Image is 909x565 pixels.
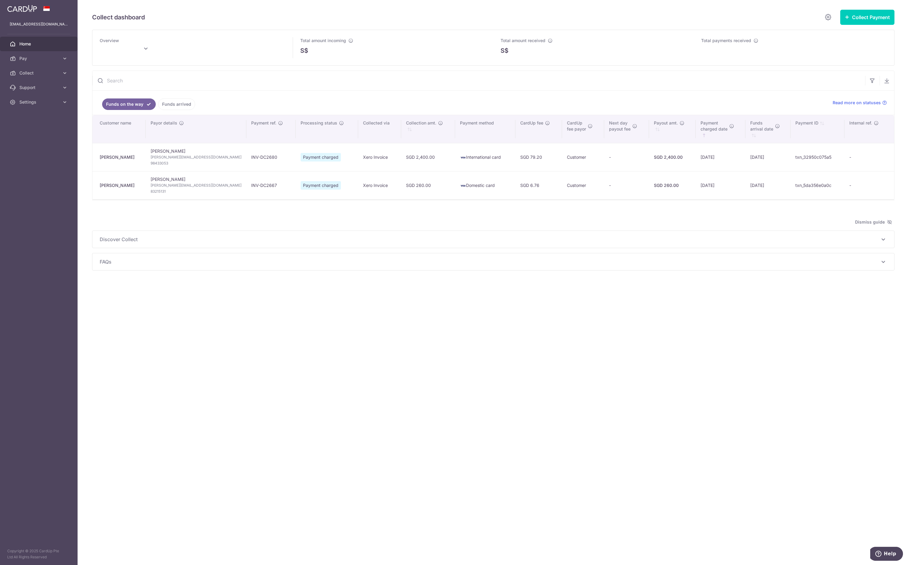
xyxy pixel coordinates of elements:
span: Home [19,41,59,47]
span: Payment charged [301,153,341,161]
img: visa-sm-192604c4577d2d35970c8ed26b86981c2741ebd56154ab54ad91a526f0f24972.png [460,155,466,161]
span: Payor details [151,120,177,126]
span: [PERSON_NAME][EMAIL_ADDRESS][DOMAIN_NAME] [151,154,241,160]
td: - [604,143,649,171]
span: Collection amt. [406,120,436,126]
td: Customer [562,143,604,171]
img: CardUp [7,5,37,12]
th: Customer name [92,115,146,143]
td: [DATE] [696,171,745,199]
a: Funds arrived [158,98,195,110]
td: txn_5da356e0a0c [791,171,844,199]
span: Help [14,4,26,10]
span: CardUp fee [520,120,543,126]
th: CardUp fee [515,115,562,143]
p: [EMAIL_ADDRESS][DOMAIN_NAME] [10,21,68,27]
iframe: Opens a widget where you can find more information [870,547,903,562]
td: SGD 6.76 [515,171,562,199]
td: [PERSON_NAME] [146,171,246,199]
img: visa-sm-192604c4577d2d35970c8ed26b86981c2741ebd56154ab54ad91a526f0f24972.png [460,183,466,189]
span: S$ [300,46,308,55]
span: Pay [19,55,59,61]
td: INV-DC2667 [246,171,296,199]
span: CardUp fee payor [567,120,586,132]
span: Total amount incoming [300,38,346,43]
span: S$ [501,46,508,55]
td: Xero Invoice [358,143,401,171]
span: [PERSON_NAME][EMAIL_ADDRESS][DOMAIN_NAME] [151,182,241,188]
td: [DATE] [745,143,791,171]
div: SGD 2,400.00 [654,154,691,160]
span: Total amount received [501,38,545,43]
td: - [604,171,649,199]
p: FAQs [100,258,887,265]
span: Funds arrival date [750,120,773,132]
th: Paymentcharged date : activate to sort column ascending [696,115,745,143]
td: - [844,171,894,199]
div: [PERSON_NAME] [100,182,141,188]
td: INV-DC2680 [246,143,296,171]
th: Payment method [455,115,515,143]
span: Processing status [301,120,337,126]
th: Collection amt. : activate to sort column ascending [401,115,455,143]
div: [PERSON_NAME] [100,154,141,160]
th: Payor details [146,115,246,143]
span: FAQs [100,258,880,265]
span: Payment ref. [251,120,276,126]
a: Funds on the way [102,98,156,110]
div: SGD 260.00 [654,182,691,188]
th: Collected via [358,115,401,143]
span: Payout amt. [654,120,678,126]
th: CardUpfee payor [562,115,604,143]
th: Internal ref. [844,115,894,143]
span: Total payments received [701,38,751,43]
span: Support [19,85,59,91]
th: Fundsarrival date : activate to sort column ascending [745,115,791,143]
h5: Collect dashboard [92,12,145,22]
td: [PERSON_NAME] [146,143,246,171]
td: txn_32950c075a5 [791,143,844,171]
span: Collect [19,70,59,76]
span: Payment charged date [701,120,728,132]
span: Payment charged [301,181,341,190]
button: Collect Payment [840,10,894,25]
th: Payment ref. [246,115,296,143]
p: Discover Collect [100,236,887,243]
span: 83215131 [151,188,241,194]
td: Domestic card [455,171,515,199]
td: - [844,143,894,171]
span: Next day payout fee [609,120,631,132]
span: Dismiss guide [855,218,892,226]
a: Read more on statuses [833,100,887,106]
span: Read more on statuses [833,100,881,106]
td: Xero Invoice [358,171,401,199]
td: SGD 79.20 [515,143,562,171]
td: [DATE] [745,171,791,199]
span: Internal ref. [849,120,872,126]
th: Next daypayout fee [604,115,649,143]
input: Search [92,71,865,90]
td: International card [455,143,515,171]
td: [DATE] [696,143,745,171]
td: SGD 2,400.00 [401,143,455,171]
th: Processing status [296,115,358,143]
td: Customer [562,171,604,199]
th: Payment ID: activate to sort column ascending [791,115,844,143]
span: Discover Collect [100,236,880,243]
span: Overview [100,38,119,43]
span: 98433053 [151,160,241,166]
span: Settings [19,99,59,105]
th: Payout amt. : activate to sort column ascending [649,115,695,143]
td: SGD 260.00 [401,171,455,199]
